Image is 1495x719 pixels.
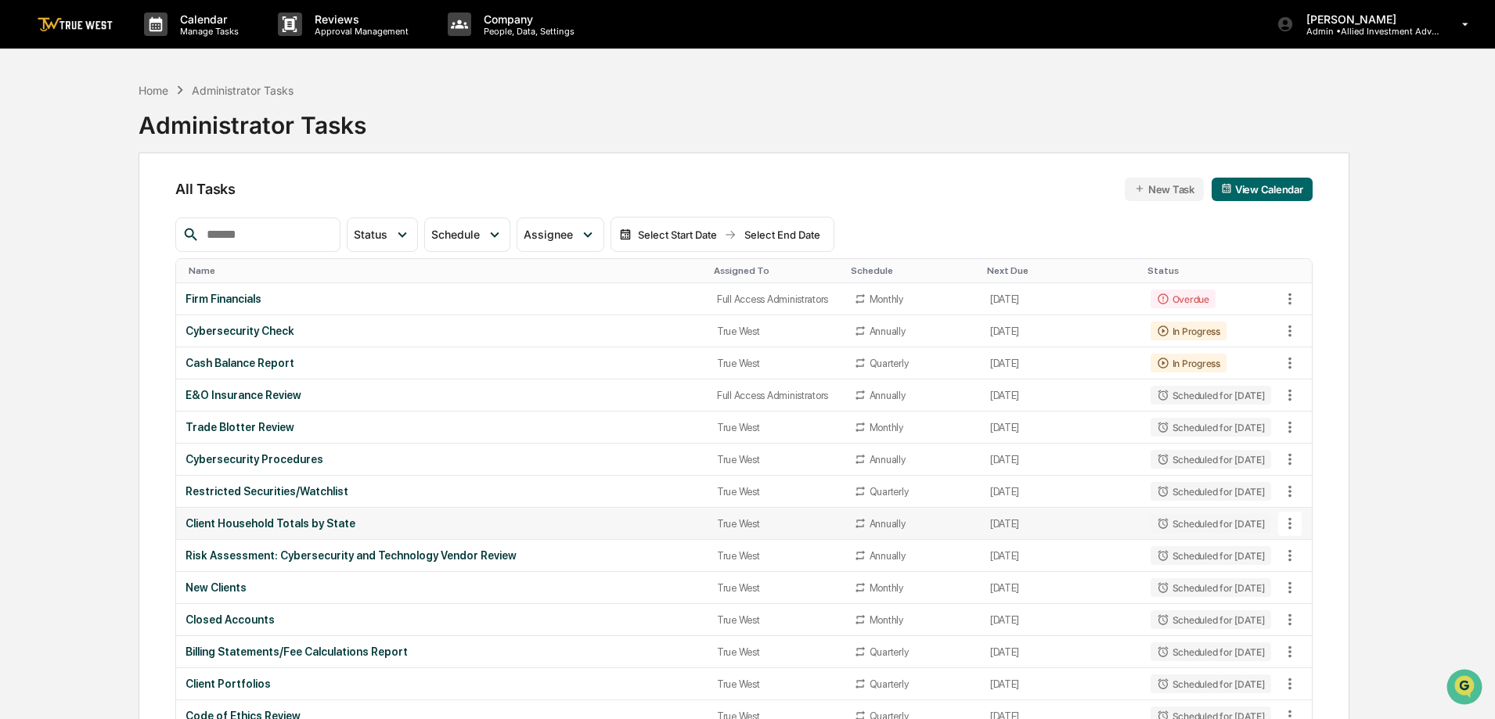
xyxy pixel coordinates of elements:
span: Assignee [524,228,573,241]
p: People, Data, Settings [471,26,582,37]
div: Monthly [870,614,903,626]
div: Scheduled for [DATE] [1151,578,1271,597]
div: Full Access Administrators [717,293,835,305]
span: All Tasks [175,181,235,197]
a: 🔎Data Lookup [9,221,105,249]
div: True West [717,518,835,530]
div: Scheduled for [DATE] [1151,642,1271,661]
div: 🗄️ [113,199,126,211]
div: Administrator Tasks [192,84,294,97]
div: Annually [870,454,906,466]
div: True West [717,422,835,433]
div: True West [717,614,835,626]
img: calendar [1221,183,1232,194]
div: True West [717,325,835,337]
div: Cybersecurity Procedures [186,453,697,466]
div: Toggle SortBy [987,265,1135,276]
div: Quarterly [870,646,909,658]
div: Scheduled for [DATE] [1151,674,1271,693]
div: True West [717,550,835,562]
div: True West [717,646,835,658]
td: [DATE] [981,668,1141,700]
p: Company [471,13,582,26]
div: Monthly [870,293,903,305]
td: [DATE] [981,315,1141,347]
div: We're available if you need us! [53,135,198,148]
div: Cash Balance Report [186,357,697,369]
td: [DATE] [981,283,1141,315]
p: Approval Management [302,26,416,37]
div: Scheduled for [DATE] [1151,514,1271,533]
div: Administrator Tasks [139,99,366,139]
p: Admin • Allied Investment Advisors [1294,26,1439,37]
div: Full Access Administrators [717,390,835,401]
td: [DATE] [981,347,1141,379]
div: Toggle SortBy [714,265,838,276]
div: Overdue [1151,289,1216,308]
div: Select Start Date [635,228,721,241]
div: Firm Financials [186,293,697,305]
div: Scheduled for [DATE] [1151,610,1271,629]
div: Annually [870,550,906,562]
div: Annually [870,325,906,337]
p: Reviews [302,13,416,26]
div: Monthly [870,422,903,433]
div: Client Household Totals by State [186,517,697,530]
td: [DATE] [981,540,1141,572]
div: Home [139,84,168,97]
div: True West [717,486,835,498]
button: New Task [1125,178,1204,201]
td: [DATE] [981,412,1141,444]
img: 1746055101610-c473b297-6a78-478c-a979-82029cc54cd1 [16,120,44,148]
button: Start new chat [266,124,285,143]
a: 🗄️Attestations [107,191,200,219]
div: Risk Assessment: Cybersecurity and Technology Vendor Review [186,549,697,562]
td: [DATE] [981,379,1141,412]
div: Billing Statements/Fee Calculations Report [186,645,697,658]
div: True West [717,454,835,466]
div: Select End Date [740,228,826,241]
div: Annually [870,390,906,401]
p: Manage Tasks [168,26,247,37]
div: True West [717,678,835,690]
span: Schedule [431,228,480,241]
div: E&O Insurance Review [186,389,697,401]
div: True West [717,582,835,594]
img: arrow right [724,228,737,241]
span: Data Lookup [31,227,99,243]
div: Annually [870,518,906,530]
div: Quarterly [870,486,909,498]
span: Pylon [156,265,189,277]
div: New Clients [186,581,697,594]
td: [DATE] [981,604,1141,636]
div: Restricted Securities/Watchlist [186,485,697,498]
div: Quarterly [870,678,909,690]
div: 🖐️ [16,199,28,211]
div: Scheduled for [DATE] [1151,418,1271,437]
span: Attestations [129,197,194,213]
div: True West [717,358,835,369]
div: Toggle SortBy [851,265,974,276]
td: [DATE] [981,444,1141,476]
div: Toggle SortBy [1147,265,1274,276]
span: Status [354,228,387,241]
div: Client Portfolios [186,678,697,690]
iframe: Open customer support [1445,667,1487,710]
div: In Progress [1151,354,1227,372]
div: Quarterly [870,358,909,369]
div: Closed Accounts [186,613,697,626]
img: logo [38,17,113,32]
button: View Calendar [1212,178,1313,201]
td: [DATE] [981,508,1141,540]
div: Cybersecurity Check [186,325,697,337]
td: [DATE] [981,476,1141,508]
span: Preclearance [31,197,101,213]
div: Toggle SortBy [1281,265,1312,276]
p: [PERSON_NAME] [1294,13,1439,26]
div: Start new chat [53,120,257,135]
img: calendar [619,228,632,241]
div: Scheduled for [DATE] [1151,386,1271,404]
div: Toggle SortBy [189,265,701,276]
